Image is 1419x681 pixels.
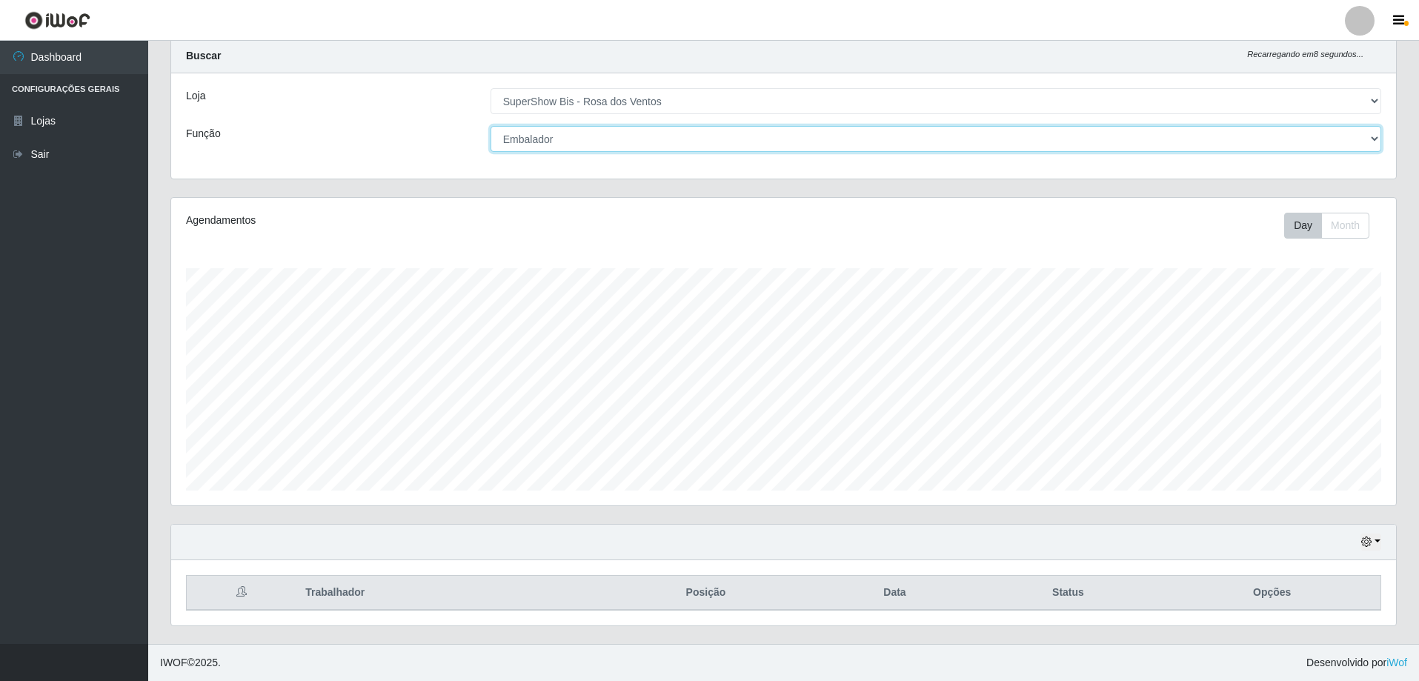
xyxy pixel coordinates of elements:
[160,655,221,671] span: © 2025 .
[817,576,973,611] th: Data
[1247,50,1363,59] i: Recarregando em 8 segundos...
[1306,655,1407,671] span: Desenvolvido por
[1321,213,1369,239] button: Month
[1284,213,1369,239] div: First group
[1284,213,1322,239] button: Day
[186,126,221,142] label: Função
[972,576,1163,611] th: Status
[186,88,205,104] label: Loja
[1386,657,1407,668] a: iWof
[186,213,671,228] div: Agendamentos
[1284,213,1381,239] div: Toolbar with button groups
[160,657,187,668] span: IWOF
[594,576,817,611] th: Posição
[296,576,594,611] th: Trabalhador
[1163,576,1380,611] th: Opções
[186,50,221,62] strong: Buscar
[24,11,90,30] img: CoreUI Logo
